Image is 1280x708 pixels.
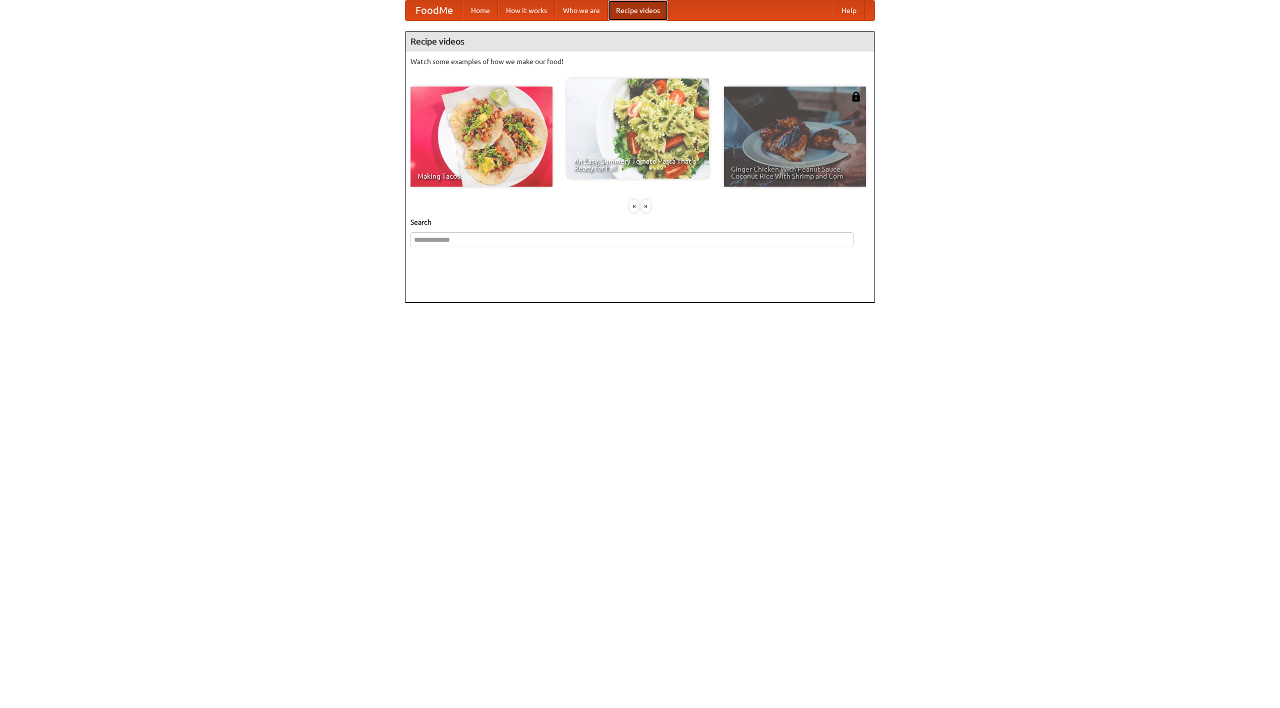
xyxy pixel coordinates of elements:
a: Recipe videos [608,1,668,21]
img: 483408.png [851,92,861,102]
div: « [629,200,638,212]
h4: Recipe videos [405,32,874,52]
div: » [641,200,650,212]
a: Making Tacos [410,87,552,187]
h5: Search [410,217,869,227]
a: Home [463,1,498,21]
a: Who we are [555,1,608,21]
span: An Easy, Summery Tomato Pasta That's Ready for Fall [574,158,702,172]
a: FoodMe [405,1,463,21]
a: Help [833,1,864,21]
a: An Easy, Summery Tomato Pasta That's Ready for Fall [567,79,709,179]
p: Watch some examples of how we make our food! [410,57,869,67]
span: Making Tacos [417,173,545,180]
a: How it works [498,1,555,21]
